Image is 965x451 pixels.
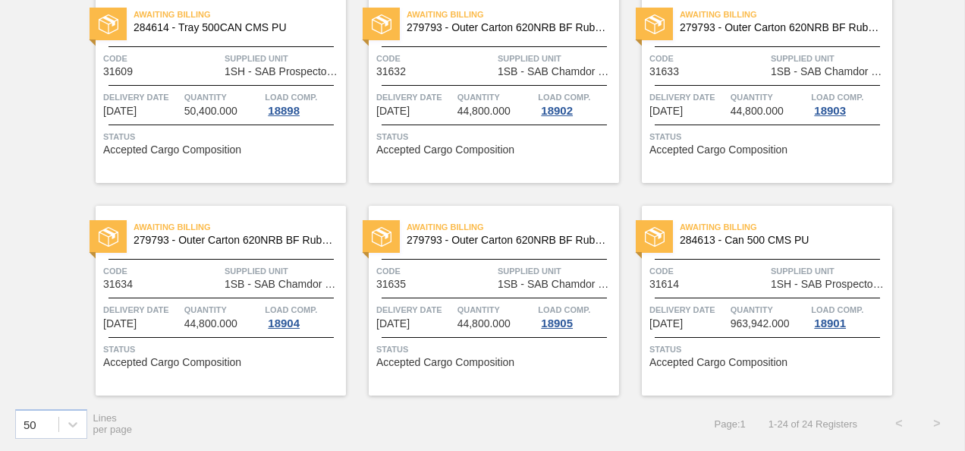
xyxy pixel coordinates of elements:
span: 09/18/2025 [376,318,410,330]
span: Quantity [731,302,808,317]
span: 963,942.000 [731,318,790,330]
span: 279793 - Outer Carton 620NRB BF Ruby Apple 1x12 [407,235,607,246]
span: Delivery Date [649,90,727,105]
span: 50,400.000 [184,106,237,117]
span: Load Comp. [265,302,317,317]
a: statusAwaiting Billing279793 - Outer Carton 620NRB BF Ruby Apple 1x12Code31634Supplied Unit1SB - ... [73,206,346,396]
a: Load Comp.18901 [811,302,888,330]
span: Accepted Cargo Composition [376,357,514,368]
span: 31614 [649,279,679,290]
span: 31634 [103,279,133,290]
a: Load Comp.18903 [811,90,888,117]
a: Load Comp.18904 [265,302,342,330]
span: 279793 - Outer Carton 620NRB BF Ruby Apple 1x12 [134,235,334,246]
span: Accepted Cargo Composition [376,144,514,156]
span: 1SB - SAB Chamdor Brewery [498,66,615,77]
span: Awaiting Billing [680,7,892,22]
a: statusAwaiting Billing279793 - Outer Carton 620NRB BF Ruby Apple 1x12Code31635Supplied Unit1SB - ... [346,206,619,396]
a: Load Comp.18902 [538,90,615,117]
span: 1 - 24 of 24 Registers [769,418,857,430]
span: Load Comp. [265,90,317,105]
span: 284614 - Tray 500CAN CMS PU [134,22,334,33]
span: Code [103,263,221,279]
span: Lines per page [93,412,133,435]
span: Supplied Unit [498,263,615,279]
div: 18904 [265,317,303,330]
span: 09/18/2025 [649,318,683,330]
img: status [372,227,391,247]
span: Awaiting Billing [680,219,892,235]
span: Delivery Date [103,302,181,317]
span: Accepted Cargo Composition [103,357,241,368]
img: status [645,14,665,34]
span: 09/18/2025 [376,106,410,117]
span: Load Comp. [538,90,590,105]
span: Awaiting Billing [407,7,619,22]
span: Load Comp. [538,302,590,317]
span: Supplied Unit [771,263,888,279]
span: Code [376,263,494,279]
button: < [880,405,918,443]
span: Status [376,129,615,144]
img: status [99,227,118,247]
span: 279793 - Outer Carton 620NRB BF Ruby Apple 1x12 [407,22,607,33]
span: Status [649,129,888,144]
span: Code [376,51,494,66]
span: Supplied Unit [498,51,615,66]
span: Status [103,129,342,144]
span: 1SH - SAB Prospecton Brewery [225,66,342,77]
span: 44,800.000 [457,106,511,117]
span: Page : 1 [715,418,746,430]
span: Delivery Date [103,90,181,105]
span: Delivery Date [649,302,727,317]
img: status [372,14,391,34]
span: 1SB - SAB Chamdor Brewery [771,66,888,77]
span: Quantity [184,90,262,105]
div: 18902 [538,105,576,117]
span: 1SB - SAB Chamdor Brewery [498,279,615,290]
span: 44,800.000 [184,318,237,330]
span: Load Comp. [811,90,863,105]
a: Load Comp.18898 [265,90,342,117]
span: Supplied Unit [225,51,342,66]
span: Code [649,51,767,66]
a: Load Comp.18905 [538,302,615,330]
span: Quantity [457,90,535,105]
span: Accepted Cargo Composition [649,144,787,156]
a: statusAwaiting Billing284613 - Can 500 CMS PUCode31614Supplied Unit1SH - SAB Prospecton BreweryDe... [619,206,892,396]
span: 09/18/2025 [103,318,137,330]
span: Quantity [731,90,808,105]
span: Code [103,51,221,66]
span: Quantity [184,302,262,317]
span: 1SB - SAB Chamdor Brewery [225,279,342,290]
button: > [918,405,956,443]
span: Status [649,342,888,357]
span: Load Comp. [811,302,863,317]
div: 18901 [811,317,849,330]
span: Status [376,342,615,357]
span: Accepted Cargo Composition [649,357,787,368]
span: Status [103,342,342,357]
span: 284613 - Can 500 CMS PU [680,235,880,246]
span: 09/18/2025 [649,106,683,117]
span: Delivery Date [376,90,454,105]
span: 44,800.000 [731,106,784,117]
span: 31609 [103,66,133,77]
span: Awaiting Billing [407,219,619,235]
span: Awaiting Billing [134,7,346,22]
span: Supplied Unit [771,51,888,66]
span: Delivery Date [376,302,454,317]
div: 18903 [811,105,849,117]
span: 1SH - SAB Prospecton Brewery [771,279,888,290]
div: 50 [24,418,36,430]
span: 09/16/2025 [103,106,137,117]
span: 279793 - Outer Carton 620NRB BF Ruby Apple 1x12 [680,22,880,33]
img: status [645,227,665,247]
div: 18898 [265,105,303,117]
div: 18905 [538,317,576,330]
span: 44,800.000 [457,318,511,330]
span: Quantity [457,302,535,317]
span: Supplied Unit [225,263,342,279]
img: status [99,14,118,34]
span: 31632 [376,66,406,77]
